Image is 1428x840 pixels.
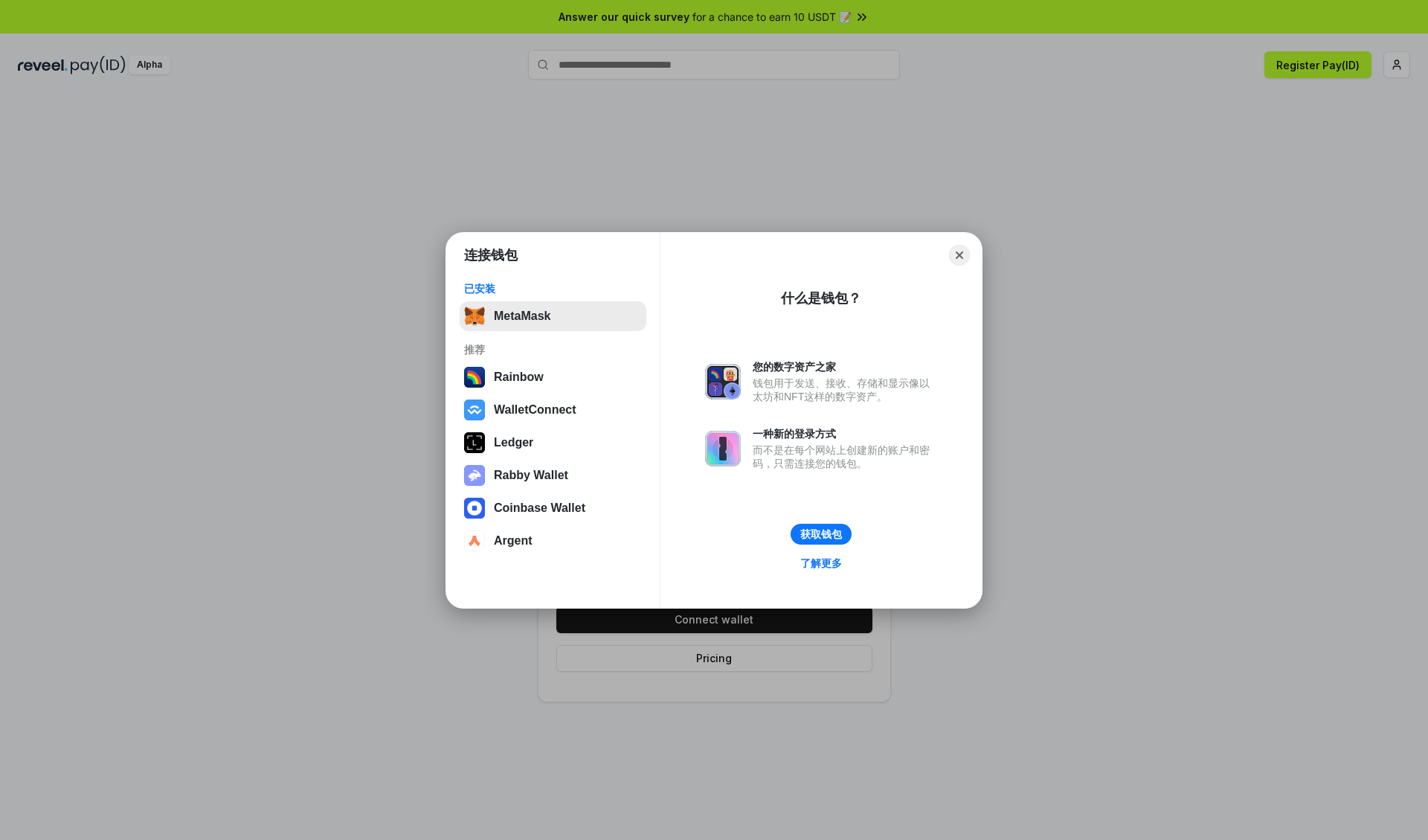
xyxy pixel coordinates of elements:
[460,301,646,331] button: MetaMask
[753,427,937,440] div: 一种新的登录方式
[705,431,741,467] img: svg+xml,%3Csvg%20xmlns%3D%22http%3A%2F%2Fwww.w3.org%2F2000%2Fsvg%22%20fill%3D%22none%22%20viewBox...
[460,428,646,458] button: Ledger
[800,557,842,570] div: 了解更多
[460,526,646,556] button: Argent
[460,362,646,392] button: Rainbow
[800,528,842,541] div: 获取钱包
[753,376,937,403] div: 钱包用于发送、接收、存储和显示像以太坊和NFT这样的数字资产。
[494,501,585,515] div: Coinbase Wallet
[464,400,485,420] img: svg+xml,%3Csvg%20width%3D%2228%22%20height%3D%2228%22%20viewBox%3D%220%200%2028%2028%22%20fill%3D...
[464,432,485,453] img: svg+xml,%3Csvg%20xmlns%3D%22http%3A%2F%2Fwww.w3.org%2F2000%2Fsvg%22%20width%3D%2228%22%20height%3...
[753,443,937,470] div: 而不是在每个网站上创建新的账户和密码，只需连接您的钱包。
[949,245,970,266] button: Close
[460,461,646,490] button: Rabby Wallet
[494,310,550,323] div: MetaMask
[464,282,642,295] div: 已安装
[460,493,646,523] button: Coinbase Wallet
[494,436,533,449] div: Ledger
[494,403,576,417] div: WalletConnect
[753,360,937,373] div: 您的数字资产之家
[464,530,485,551] img: svg+xml,%3Csvg%20width%3D%2228%22%20height%3D%2228%22%20viewBox%3D%220%200%2028%2028%22%20fill%3D...
[791,554,851,573] a: 了解更多
[494,534,533,548] div: Argent
[791,524,852,545] button: 获取钱包
[464,465,485,486] img: svg+xml,%3Csvg%20xmlns%3D%22http%3A%2F%2Fwww.w3.org%2F2000%2Fsvg%22%20fill%3D%22none%22%20viewBox...
[705,364,741,400] img: svg+xml,%3Csvg%20xmlns%3D%22http%3A%2F%2Fwww.w3.org%2F2000%2Fsvg%22%20fill%3D%22none%22%20viewBox...
[464,246,518,264] h1: 连接钱包
[494,371,544,384] div: Rainbow
[464,306,485,327] img: svg+xml,%3Csvg%20fill%3D%22none%22%20height%3D%2233%22%20viewBox%3D%220%200%2035%2033%22%20width%...
[460,395,646,425] button: WalletConnect
[464,498,485,519] img: svg+xml,%3Csvg%20width%3D%2228%22%20height%3D%2228%22%20viewBox%3D%220%200%2028%2028%22%20fill%3D...
[464,343,642,356] div: 推荐
[464,367,485,388] img: svg+xml,%3Csvg%20width%3D%22120%22%20height%3D%22120%22%20viewBox%3D%220%200%20120%20120%22%20fil...
[494,469,568,482] div: Rabby Wallet
[781,289,861,307] div: 什么是钱包？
